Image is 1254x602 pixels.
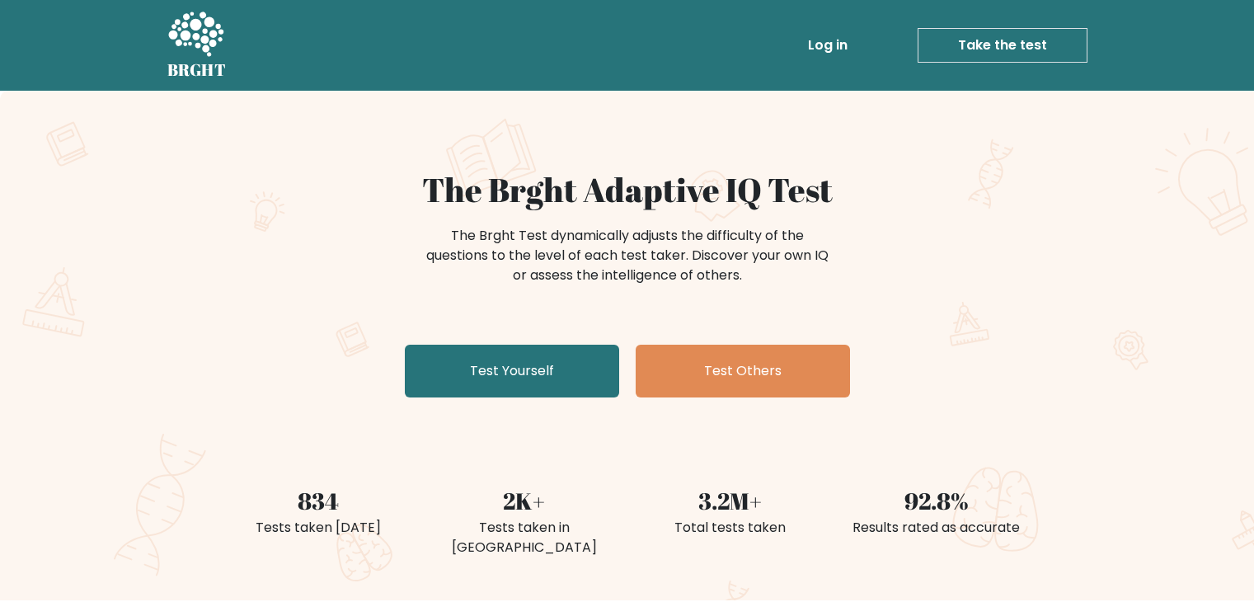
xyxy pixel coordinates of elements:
[225,170,1030,209] h1: The Brght Adaptive IQ Test
[431,518,618,557] div: Tests taken in [GEOGRAPHIC_DATA]
[421,226,834,285] div: The Brght Test dynamically adjusts the difficulty of the questions to the level of each test take...
[225,518,411,538] div: Tests taken [DATE]
[801,29,854,62] a: Log in
[918,28,1087,63] a: Take the test
[225,483,411,518] div: 834
[843,518,1030,538] div: Results rated as accurate
[843,483,1030,518] div: 92.8%
[167,60,227,80] h5: BRGHT
[637,518,824,538] div: Total tests taken
[636,345,850,397] a: Test Others
[167,7,227,84] a: BRGHT
[431,483,618,518] div: 2K+
[637,483,824,518] div: 3.2M+
[405,345,619,397] a: Test Yourself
